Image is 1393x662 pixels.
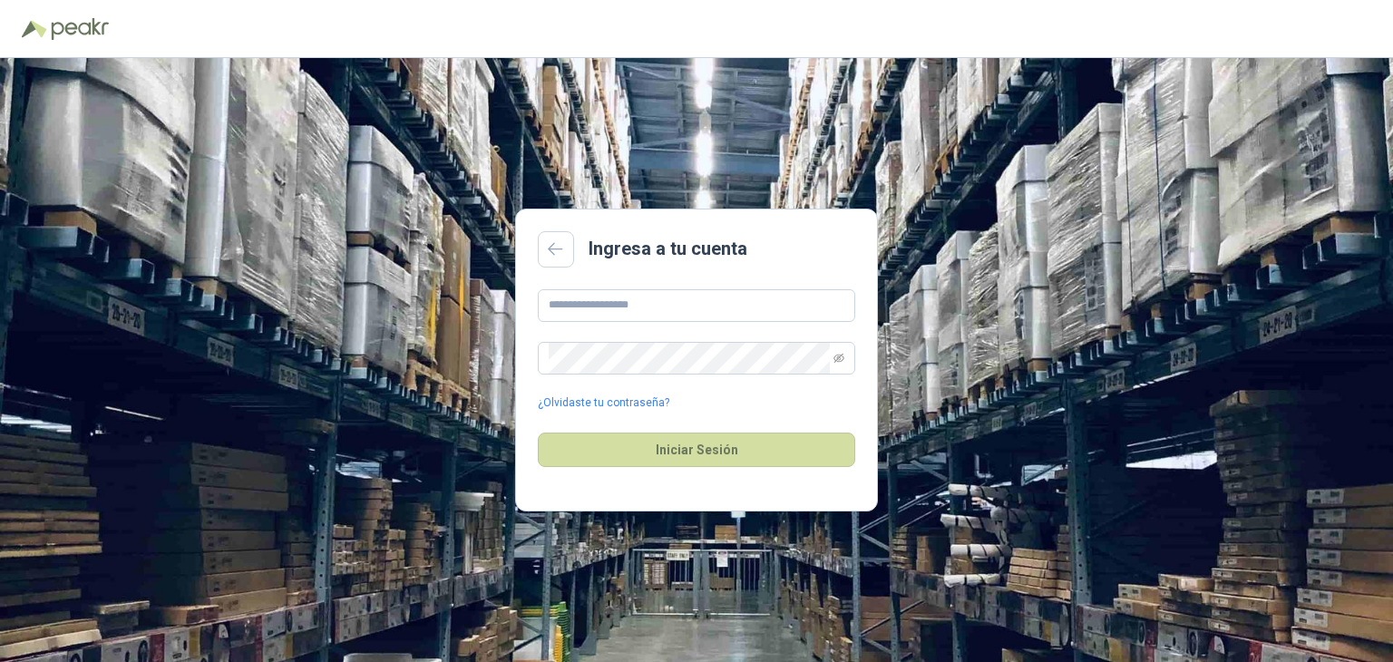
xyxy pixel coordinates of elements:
h2: Ingresa a tu cuenta [589,235,747,263]
a: ¿Olvidaste tu contraseña? [538,394,669,412]
span: eye-invisible [833,353,844,364]
img: Logo [22,20,47,38]
button: Iniciar Sesión [538,433,855,467]
img: Peakr [51,18,109,40]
